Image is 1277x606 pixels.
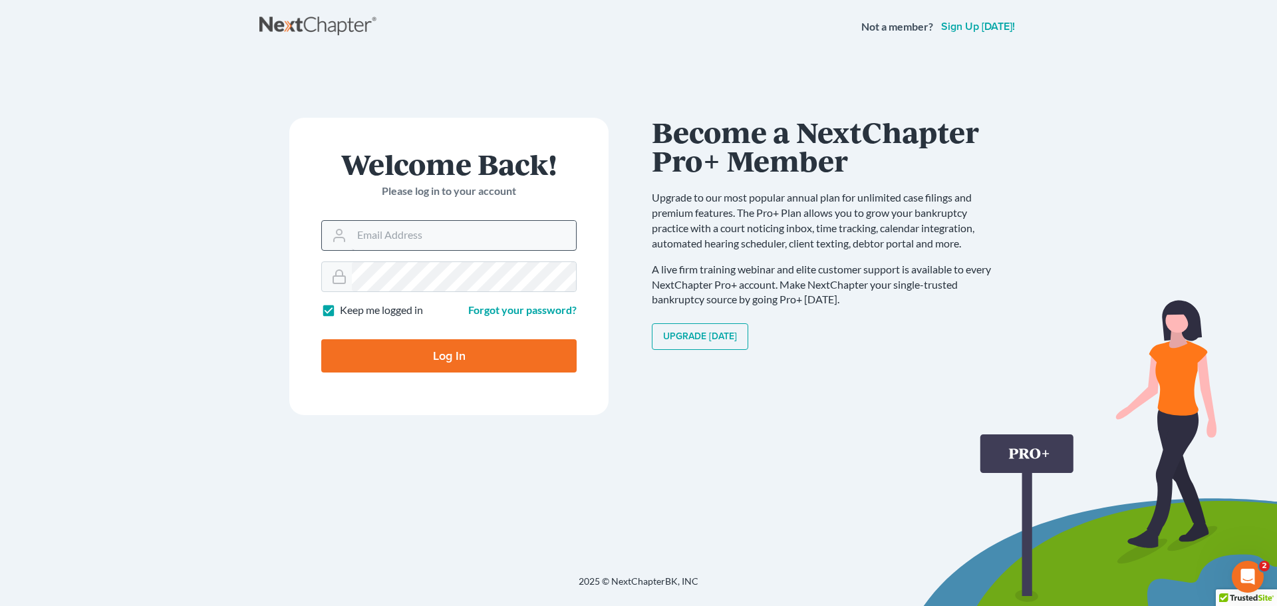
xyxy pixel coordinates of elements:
[352,221,576,250] input: Email Address
[321,339,577,373] input: Log In
[1232,561,1264,593] iframe: Intercom live chat
[652,262,1004,308] p: A live firm training webinar and elite customer support is available to every NextChapter Pro+ ac...
[340,303,423,318] label: Keep me logged in
[652,323,748,350] a: Upgrade [DATE]
[652,190,1004,251] p: Upgrade to our most popular annual plan for unlimited case filings and premium features. The Pro+...
[861,19,933,35] strong: Not a member?
[259,575,1018,599] div: 2025 © NextChapterBK, INC
[321,150,577,178] h1: Welcome Back!
[652,118,1004,174] h1: Become a NextChapter Pro+ Member
[321,184,577,199] p: Please log in to your account
[938,21,1018,32] a: Sign up [DATE]!
[1259,561,1270,571] span: 2
[468,303,577,316] a: Forgot your password?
